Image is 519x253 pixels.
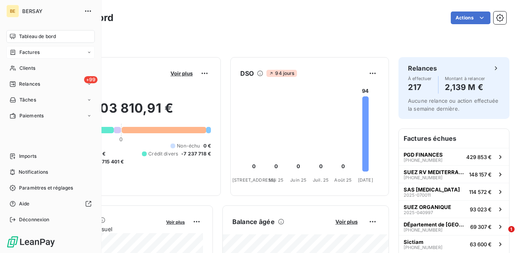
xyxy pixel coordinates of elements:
[466,154,492,160] span: 429 853 €
[469,171,492,178] span: 148 157 €
[404,193,431,197] span: 2025-070011
[408,76,432,81] span: À effectuer
[148,150,178,157] span: Crédit divers
[6,5,19,17] div: BE
[269,177,283,183] tspan: Mai 25
[19,33,56,40] span: Tableau de bord
[168,70,195,77] button: Voir plus
[470,241,492,247] span: 63 600 €
[404,186,460,193] span: SAS [MEDICAL_DATA]
[404,228,442,232] span: [PHONE_NUMBER]
[45,225,161,233] span: Chiffre d'affaires mensuel
[399,129,509,148] h6: Factures échues
[19,112,44,119] span: Paiements
[399,165,509,183] button: SUEZ RV MEDITERRANEE[PHONE_NUMBER]148 157 €
[19,65,35,72] span: Clients
[399,183,509,200] button: SAS [MEDICAL_DATA]2025-070011114 572 €
[266,70,297,77] span: 94 jours
[404,239,423,245] span: Sictiam
[404,175,442,180] span: [PHONE_NUMBER]
[469,189,492,195] span: 114 572 €
[177,142,200,149] span: Non-échu
[6,197,95,210] a: Aide
[19,153,36,160] span: Imports
[19,80,40,88] span: Relances
[170,70,193,77] span: Voir plus
[408,98,498,112] span: Aucune relance ou action effectuée la semaine dernière.
[6,236,56,248] img: Logo LeanPay
[19,216,50,223] span: Déconnexion
[19,49,40,56] span: Factures
[404,204,451,210] span: SUEZ ORGANIQUE
[399,148,509,165] button: PGD FINANCES[PHONE_NUMBER]429 853 €
[404,221,467,228] span: DÉpartement de [GEOGRAPHIC_DATA]
[404,169,466,175] span: SUEZ RV MEDITERRANEE
[508,226,515,232] span: 1
[399,200,509,218] button: SUEZ ORGANIQUE2025-04099793 023 €
[404,245,442,250] span: [PHONE_NUMBER]
[404,151,443,158] span: PGD FINANCES
[408,81,432,94] h4: 217
[240,69,254,78] h6: DSO
[166,219,185,225] span: Voir plus
[470,206,492,213] span: 93 023 €
[290,177,306,183] tspan: Juin 25
[232,177,275,183] tspan: [STREET_ADDRESS]
[399,235,509,253] button: Sictiam[PHONE_NUMBER]63 600 €
[408,63,437,73] h6: Relances
[45,100,211,124] h2: 1 403 810,91 €
[164,218,187,225] button: Voir plus
[445,81,485,94] h4: 2,139 M €
[334,177,352,183] tspan: Août 25
[19,96,36,103] span: Tâches
[451,11,490,24] button: Actions
[492,226,511,245] iframe: Intercom live chat
[313,177,329,183] tspan: Juil. 25
[19,184,73,192] span: Paramètres et réglages
[470,224,492,230] span: 69 307 €
[203,142,211,149] span: 0 €
[22,8,79,14] span: BERSAY
[84,76,98,83] span: +99
[445,76,485,81] span: Montant à relancer
[404,210,433,215] span: 2025-040997
[19,169,48,176] span: Notifications
[358,177,373,183] tspan: [DATE]
[399,218,509,235] button: DÉpartement de [GEOGRAPHIC_DATA][PHONE_NUMBER]69 307 €
[232,217,275,226] h6: Balance âgée
[404,158,442,163] span: [PHONE_NUMBER]
[333,218,360,225] button: Voir plus
[100,158,124,165] span: -715 401 €
[181,150,211,157] span: -7 237 718 €
[120,136,123,142] span: 0
[19,200,30,207] span: Aide
[335,218,358,225] span: Voir plus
